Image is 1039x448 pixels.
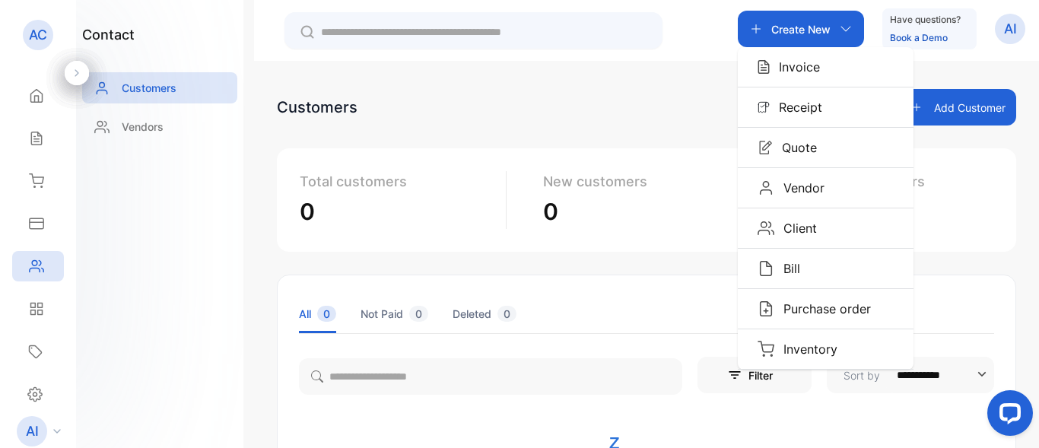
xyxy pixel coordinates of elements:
[497,306,516,322] span: 0
[82,111,237,142] a: Vendors
[26,421,39,441] p: AI
[1004,19,1017,39] p: AI
[122,119,164,135] p: Vendors
[758,59,770,75] img: Icon
[758,140,773,155] img: Icon
[758,101,770,113] img: Icon
[890,32,948,43] a: Book a Demo
[774,179,825,197] p: Vendor
[29,25,47,45] p: AC
[890,12,961,27] p: Have questions?
[543,171,737,192] p: New customers
[774,300,871,318] p: Purchase order
[758,300,774,317] img: Icon
[300,171,494,192] p: Total customers
[975,384,1039,448] iframe: LiveChat chat widget
[453,294,516,333] li: Deleted
[774,219,817,237] p: Client
[901,89,1016,126] button: Add Customer
[300,195,494,229] p: 0
[758,260,774,277] img: Icon
[758,341,774,357] img: Icon
[774,259,800,278] p: Bill
[738,11,864,47] button: Create NewIconInvoiceIconReceiptIconQuoteIconVendorIconClientIconBillIconPurchase orderIconInventory
[82,24,135,45] h1: contact
[995,11,1025,47] button: AI
[277,96,357,119] div: Customers
[543,195,737,229] p: 0
[82,72,237,103] a: Customers
[771,21,831,37] p: Create New
[770,98,822,116] p: Receipt
[758,220,774,237] img: Icon
[409,306,428,322] span: 0
[827,357,994,393] button: Sort by
[770,58,820,76] p: Invoice
[361,294,428,333] li: Not Paid
[299,294,336,333] li: All
[317,306,336,322] span: 0
[774,340,837,358] p: Inventory
[773,138,817,157] p: Quote
[758,180,774,196] img: Icon
[844,367,880,383] p: Sort by
[122,80,176,96] p: Customers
